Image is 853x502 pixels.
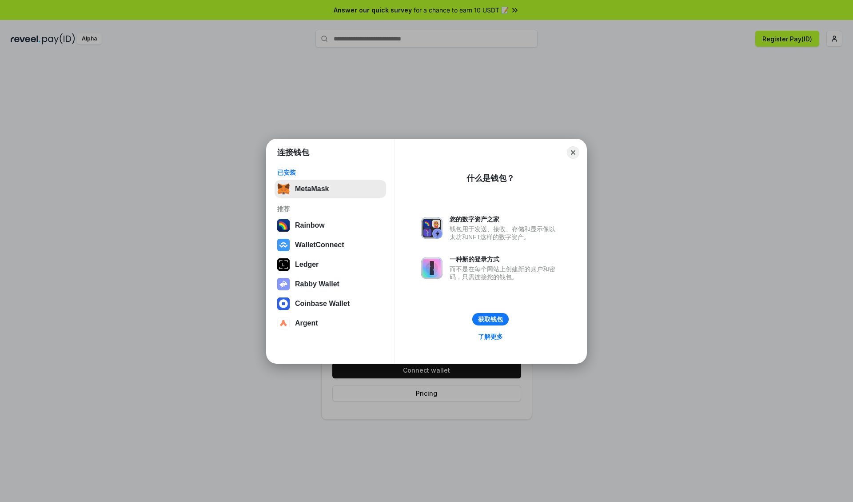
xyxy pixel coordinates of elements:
[275,314,386,332] button: Argent
[277,297,290,310] img: svg+xml,%3Csvg%20width%3D%2228%22%20height%3D%2228%22%20viewBox%3D%220%200%2028%2028%22%20fill%3D...
[450,215,560,223] div: 您的数字资产之家
[478,315,503,323] div: 获取钱包
[295,185,329,193] div: MetaMask
[277,239,290,251] img: svg+xml,%3Csvg%20width%3D%2228%22%20height%3D%2228%22%20viewBox%3D%220%200%2028%2028%22%20fill%3D...
[277,205,383,213] div: 推荐
[277,258,290,271] img: svg+xml,%3Csvg%20xmlns%3D%22http%3A%2F%2Fwww.w3.org%2F2000%2Fsvg%22%20width%3D%2228%22%20height%3...
[277,278,290,290] img: svg+xml,%3Csvg%20xmlns%3D%22http%3A%2F%2Fwww.w3.org%2F2000%2Fsvg%22%20fill%3D%22none%22%20viewBox...
[277,147,309,158] h1: 连接钱包
[275,295,386,313] button: Coinbase Wallet
[472,313,509,325] button: 获取钱包
[421,217,442,239] img: svg+xml,%3Csvg%20xmlns%3D%22http%3A%2F%2Fwww.w3.org%2F2000%2Fsvg%22%20fill%3D%22none%22%20viewBox...
[275,180,386,198] button: MetaMask
[466,173,514,184] div: 什么是钱包？
[295,319,318,327] div: Argent
[277,219,290,232] img: svg+xml,%3Csvg%20width%3D%22120%22%20height%3D%22120%22%20viewBox%3D%220%200%20120%20120%22%20fil...
[275,256,386,273] button: Ledger
[277,169,383,177] div: 已安装
[275,217,386,234] button: Rainbow
[450,225,560,241] div: 钱包用于发送、接收、存储和显示像以太坊和NFT这样的数字资产。
[295,300,350,308] div: Coinbase Wallet
[295,221,325,229] div: Rainbow
[277,317,290,329] img: svg+xml,%3Csvg%20width%3D%2228%22%20height%3D%2228%22%20viewBox%3D%220%200%2028%2028%22%20fill%3D...
[295,241,344,249] div: WalletConnect
[277,183,290,195] img: svg+xml,%3Csvg%20fill%3D%22none%22%20height%3D%2233%22%20viewBox%3D%220%200%2035%2033%22%20width%...
[275,275,386,293] button: Rabby Wallet
[275,236,386,254] button: WalletConnect
[295,280,339,288] div: Rabby Wallet
[473,331,508,342] a: 了解更多
[295,261,319,269] div: Ledger
[478,333,503,341] div: 了解更多
[450,255,560,263] div: 一种新的登录方式
[450,265,560,281] div: 而不是在每个网站上创建新的账户和密码，只需连接您的钱包。
[567,146,579,159] button: Close
[421,257,442,279] img: svg+xml,%3Csvg%20xmlns%3D%22http%3A%2F%2Fwww.w3.org%2F2000%2Fsvg%22%20fill%3D%22none%22%20viewBox...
